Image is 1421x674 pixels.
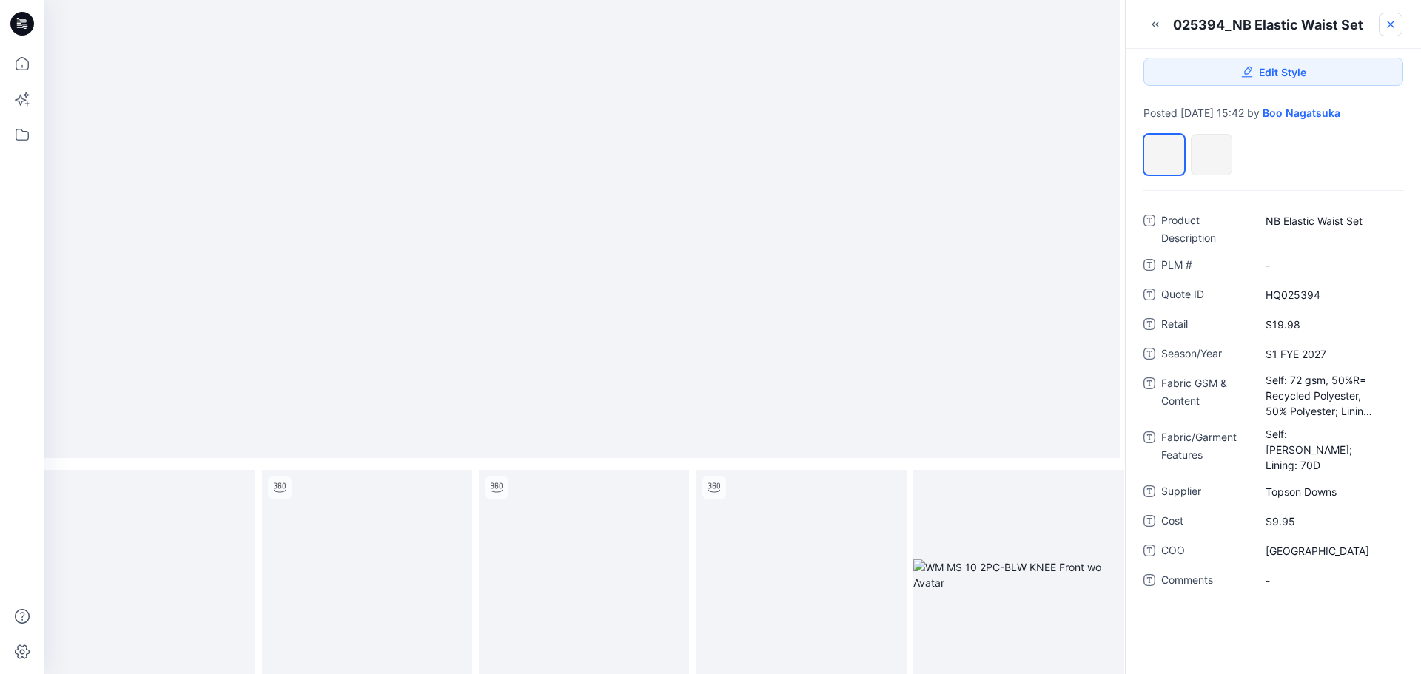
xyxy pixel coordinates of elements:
[1143,134,1185,175] div: Black Ditsy
[1161,212,1250,247] span: Product Description
[1263,107,1340,119] a: Boo Nagatsuka
[1161,571,1250,592] span: Comments
[1161,286,1250,306] span: Quote ID
[1266,543,1394,559] span: China
[1266,372,1394,419] span: Self: 72 gsm, 50%R= Recycled Polyester, 50% Polyester; Lining: 100gsm, 100% Polyester
[1173,16,1363,34] div: 025394_NB Elastic Waist Set
[1266,213,1394,229] span: NB Elastic Waist Set
[1161,428,1250,474] span: Fabric/Garment Features
[1266,513,1394,529] span: $9.95
[1161,512,1250,533] span: Cost
[1143,13,1167,36] button: Minimize
[1161,315,1250,336] span: Retail
[1161,345,1250,365] span: Season/Year
[1266,484,1394,499] span: Topson Downs
[1379,13,1402,36] a: Close Style Presentation
[1266,426,1394,473] span: Self: Yoryu Chiffon; Lining: 70D
[1143,107,1403,119] div: Posted [DATE] 15:42 by
[913,559,1123,590] img: WM MS 10 2PC-BLW KNEE Front wo Avatar
[1266,573,1394,588] span: -
[1161,256,1250,277] span: PLM #
[1266,346,1394,362] span: S1 FYE 2027
[1259,64,1306,80] span: Edit Style
[1143,58,1403,86] a: Edit Style
[1161,374,1250,419] span: Fabric GSM & Content
[1266,317,1394,332] span: $19.98
[1266,287,1394,303] span: HQ025394
[1266,257,1394,273] span: -
[1191,134,1232,175] div: Black Floral
[1161,482,1250,503] span: Supplier
[1161,542,1250,562] span: COO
